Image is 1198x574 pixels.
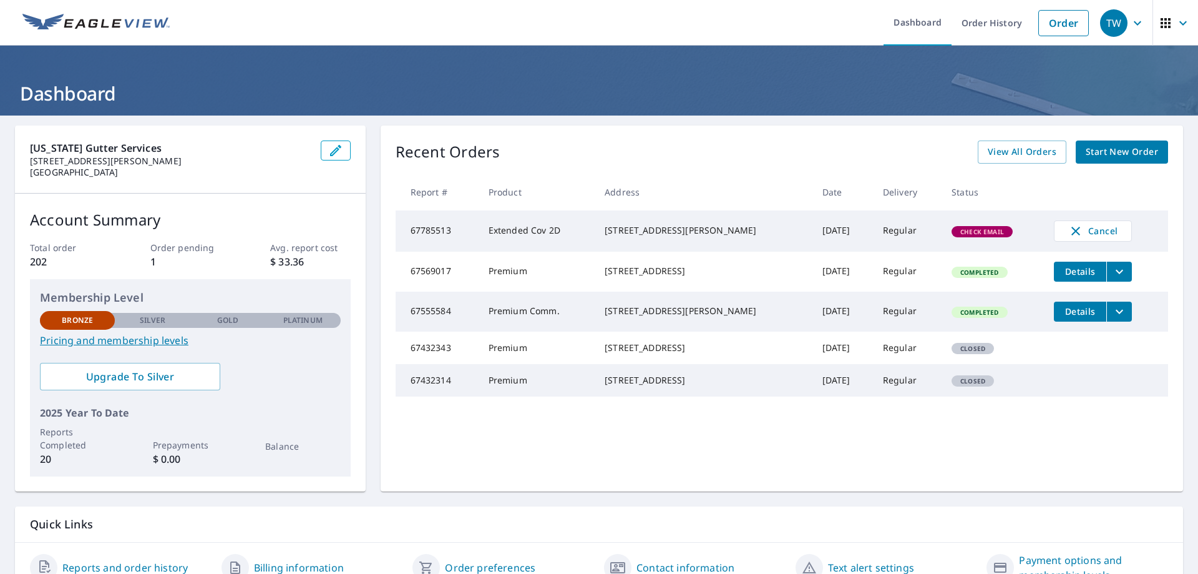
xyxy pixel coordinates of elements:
p: 202 [30,254,110,269]
button: filesDropdownBtn-67569017 [1106,262,1132,282]
p: Reports Completed [40,425,115,452]
th: Address [595,174,812,210]
p: [US_STATE] Gutter Services [30,141,311,156]
button: filesDropdownBtn-67555584 [1106,302,1132,322]
h1: Dashboard [15,81,1183,106]
td: 67432343 [396,332,479,364]
td: [DATE] [812,292,873,332]
p: 1 [150,254,230,269]
span: Closed [953,377,993,385]
p: Gold [217,315,238,326]
span: Details [1061,265,1099,277]
a: Upgrade To Silver [40,363,220,390]
th: Product [479,174,595,210]
td: [DATE] [812,332,873,364]
td: Regular [873,332,942,364]
td: [DATE] [812,210,873,252]
span: Start New Order [1086,144,1158,160]
p: Platinum [283,315,323,326]
th: Date [812,174,873,210]
td: Regular [873,252,942,292]
p: Account Summary [30,209,351,231]
span: Cancel [1067,224,1119,239]
span: View All Orders [988,144,1056,160]
div: [STREET_ADDRESS] [605,342,802,354]
button: detailsBtn-67569017 [1054,262,1106,282]
td: 67569017 [396,252,479,292]
p: Balance [265,440,340,453]
td: [DATE] [812,252,873,292]
p: Avg. report cost [270,241,350,254]
td: Regular [873,292,942,332]
p: Recent Orders [396,141,500,164]
th: Status [942,174,1044,210]
div: TW [1100,9,1127,37]
img: EV Logo [22,14,170,32]
span: Closed [953,344,993,353]
p: Total order [30,241,110,254]
span: Upgrade To Silver [50,370,210,383]
p: $ 0.00 [153,452,228,467]
a: Start New Order [1076,141,1168,164]
td: 67785513 [396,210,479,252]
span: Completed [953,268,1006,277]
td: [DATE] [812,364,873,397]
div: [STREET_ADDRESS] [605,374,802,387]
div: [STREET_ADDRESS] [605,265,802,277]
p: 2025 Year To Date [40,405,341,420]
td: Regular [873,364,942,397]
th: Report # [396,174,479,210]
div: [STREET_ADDRESS][PERSON_NAME] [605,305,802,317]
p: Bronze [62,315,93,326]
span: Completed [953,308,1006,317]
p: Silver [140,315,166,326]
td: Premium [479,252,595,292]
p: [GEOGRAPHIC_DATA] [30,167,311,178]
button: detailsBtn-67555584 [1054,302,1106,322]
p: [STREET_ADDRESS][PERSON_NAME] [30,156,311,167]
p: Membership Level [40,289,341,306]
button: Cancel [1054,220,1132,242]
td: 67555584 [396,292,479,332]
a: Pricing and membership levels [40,333,341,348]
a: Order [1038,10,1089,36]
span: Details [1061,305,1099,317]
p: Quick Links [30,517,1168,532]
td: Premium Comm. [479,292,595,332]
td: 67432314 [396,364,479,397]
div: [STREET_ADDRESS][PERSON_NAME] [605,224,802,237]
td: Premium [479,332,595,364]
p: 20 [40,452,115,467]
td: Premium [479,364,595,397]
span: Check Email [953,227,1011,236]
th: Delivery [873,174,942,210]
td: Regular [873,210,942,252]
p: Prepayments [153,438,228,452]
p: $ 33.36 [270,254,350,269]
td: Extended Cov 2D [479,210,595,252]
a: View All Orders [978,141,1066,164]
p: Order pending [150,241,230,254]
